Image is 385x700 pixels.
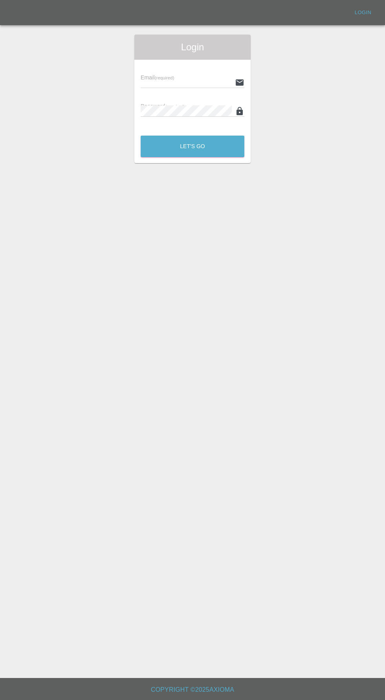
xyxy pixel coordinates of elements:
small: (required) [165,104,185,109]
button: Let's Go [141,136,244,157]
span: Email [141,74,174,81]
span: Login [141,41,244,53]
a: Login [350,7,376,19]
span: Password [141,103,185,109]
h6: Copyright © 2025 Axioma [6,684,379,695]
small: (required) [155,75,174,80]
